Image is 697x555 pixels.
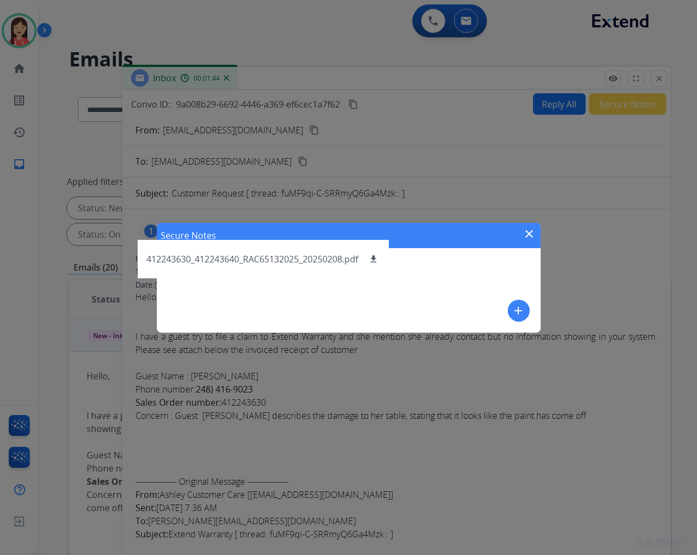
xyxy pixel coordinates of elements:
[636,535,686,548] p: 0.20.1027RC
[523,227,536,240] mat-icon: close
[369,254,378,264] mat-icon: download
[161,229,217,242] h1: Secure Notes
[146,253,358,266] p: 412243630_412243640_RAC65132025_20250208.pdf
[512,304,525,317] mat-icon: add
